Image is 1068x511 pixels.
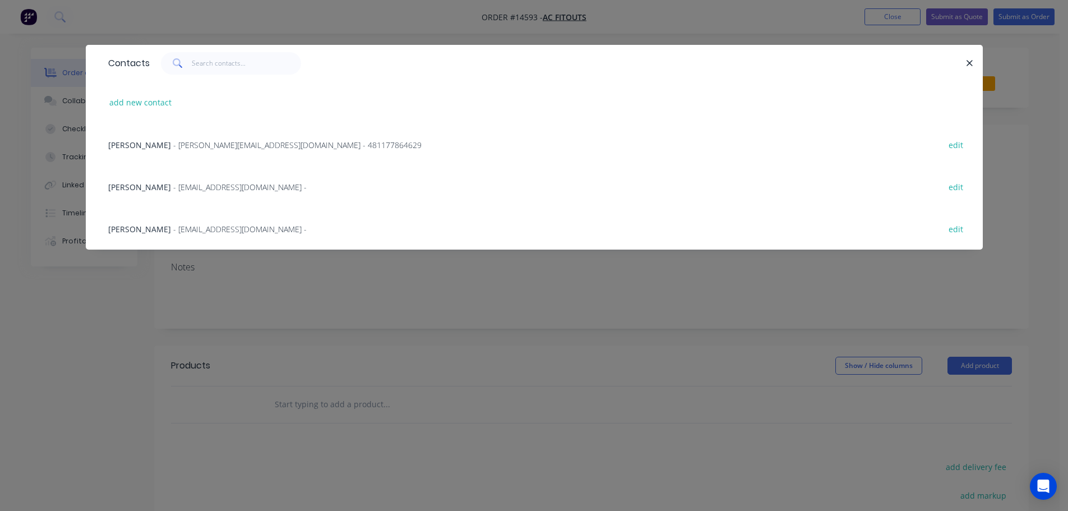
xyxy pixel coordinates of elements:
span: [PERSON_NAME] [108,224,171,234]
button: edit [943,221,969,236]
button: edit [943,137,969,152]
span: [PERSON_NAME] [108,182,171,192]
span: - [EMAIL_ADDRESS][DOMAIN_NAME] - [173,182,307,192]
button: add new contact [104,95,178,110]
div: Contacts [103,45,150,81]
span: [PERSON_NAME] [108,140,171,150]
span: - [EMAIL_ADDRESS][DOMAIN_NAME] - [173,224,307,234]
span: - [PERSON_NAME][EMAIL_ADDRESS][DOMAIN_NAME] - 481177864629 [173,140,422,150]
div: Open Intercom Messenger [1030,473,1057,500]
input: Search contacts... [192,52,301,75]
button: edit [943,179,969,194]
